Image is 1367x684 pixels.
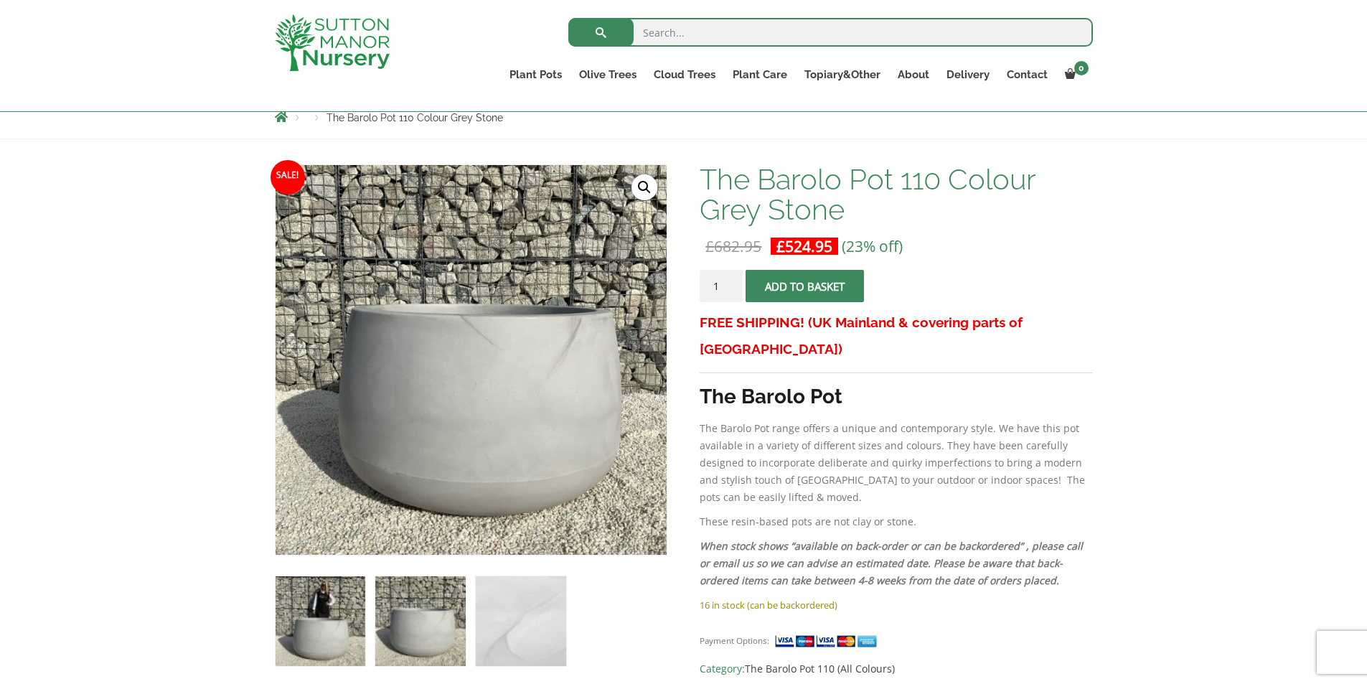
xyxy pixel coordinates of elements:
[375,576,465,666] img: The Barolo Pot 110 Colour Grey Stone - Image 2
[501,65,570,85] a: Plant Pots
[1056,65,1093,85] a: 0
[700,539,1083,587] em: When stock shows “available on back-order or can be backordered” , please call or email us so we ...
[998,65,1056,85] a: Contact
[275,14,390,71] img: logo
[275,111,1093,123] nav: Breadcrumbs
[796,65,889,85] a: Topiary&Other
[700,635,769,646] small: Payment Options:
[776,236,832,256] bdi: 524.95
[842,236,903,256] span: (23% off)
[705,236,761,256] bdi: 682.95
[705,236,714,256] span: £
[774,634,882,649] img: payment supported
[700,596,1092,614] p: 16 in stock (can be backordered)
[631,174,657,200] a: View full-screen image gallery
[276,576,365,666] img: The Barolo Pot 110 Colour Grey Stone
[700,660,1092,678] span: Category:
[1074,61,1089,75] span: 0
[700,164,1092,225] h1: The Barolo Pot 110 Colour Grey Stone
[889,65,938,85] a: About
[746,270,864,302] button: Add to basket
[568,18,1093,47] input: Search...
[570,65,645,85] a: Olive Trees
[700,270,743,302] input: Product quantity
[745,662,895,675] a: The Barolo Pot 110 (All Colours)
[700,513,1092,530] p: These resin-based pots are not clay or stone.
[271,160,305,195] span: Sale!
[700,420,1092,506] p: The Barolo Pot range offers a unique and contemporary style. We have this pot available in a vari...
[724,65,796,85] a: Plant Care
[476,576,565,666] img: The Barolo Pot 110 Colour Grey Stone - Image 3
[776,236,785,256] span: £
[938,65,998,85] a: Delivery
[700,385,842,408] strong: The Barolo Pot
[327,112,503,123] span: The Barolo Pot 110 Colour Grey Stone
[645,65,724,85] a: Cloud Trees
[700,309,1092,362] h3: FREE SHIPPING! (UK Mainland & covering parts of [GEOGRAPHIC_DATA])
